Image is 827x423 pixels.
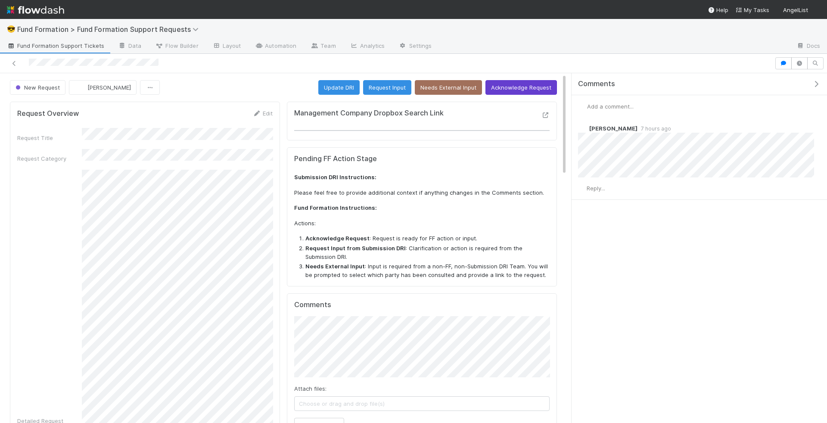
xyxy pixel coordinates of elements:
strong: Submission DRI Instructions: [294,174,376,180]
strong: Needs External Input [305,263,365,270]
p: Please feel free to provide additional context if anything changes in the Comments section. [294,189,550,197]
div: Request Title [17,134,82,142]
label: Attach files: [294,384,326,393]
span: Choose or drag and drop file(s) [295,397,549,411]
img: avatar_892eb56c-5b5a-46db-bf0b-2a9023d0e8f8.png [578,184,587,193]
h5: Comments [294,301,550,309]
a: Analytics [343,40,392,53]
span: Fund Formation > Fund Formation Support Requests [17,25,203,34]
span: 😎 [7,25,16,33]
button: Update DRI [318,80,360,95]
span: AngelList [783,6,808,13]
strong: Acknowledge Request [305,235,370,242]
div: Request Category [17,154,82,163]
li: : Request is ready for FF action or input. [305,234,550,243]
img: avatar_892eb56c-5b5a-46db-bf0b-2a9023d0e8f8.png [76,83,85,92]
button: Request Input [363,80,411,95]
a: Docs [790,40,827,53]
span: Flow Builder [155,41,198,50]
a: Edit [252,110,273,117]
li: : Clarification or action is required from the Submission DRI. [305,244,550,261]
strong: Request Input from Submission DRI [305,245,406,252]
img: logo-inverted-e16ddd16eac7371096b0.svg [7,3,64,17]
div: Help [708,6,728,14]
strong: Fund Formation Instructions: [294,204,377,211]
h5: Pending FF Action Stage [294,155,550,163]
span: Reply... [587,185,605,192]
a: Settings [392,40,439,53]
a: My Tasks [735,6,769,14]
span: [PERSON_NAME] [589,125,637,132]
img: avatar_b467e446-68e1-4310-82a7-76c532dc3f4b.png [578,124,587,133]
img: avatar_892eb56c-5b5a-46db-bf0b-2a9023d0e8f8.png [811,6,820,15]
span: Add a comment... [587,103,634,110]
span: New Request [14,84,60,91]
a: Flow Builder [148,40,205,53]
span: Fund Formation Support Tickets [7,41,104,50]
span: 7 hours ago [637,125,671,132]
button: Acknowledge Request [485,80,557,95]
p: Actions: [294,219,550,228]
span: Comments [578,80,615,88]
h5: Management Company Dropbox Search Link [294,109,444,118]
a: Data [111,40,148,53]
button: Needs External Input [415,80,482,95]
img: avatar_892eb56c-5b5a-46db-bf0b-2a9023d0e8f8.png [578,102,587,111]
a: Automation [248,40,303,53]
span: My Tasks [735,6,769,13]
h5: Request Overview [17,109,79,118]
button: [PERSON_NAME] [69,80,137,95]
a: Layout [205,40,248,53]
a: Team [303,40,342,53]
li: : Input is required from a non-FF, non-Submission DRI Team. You will be prompted to select which ... [305,262,550,279]
span: [PERSON_NAME] [87,84,131,91]
button: New Request [10,80,65,95]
